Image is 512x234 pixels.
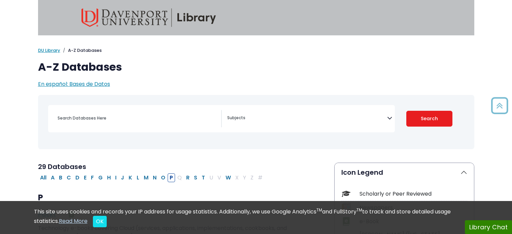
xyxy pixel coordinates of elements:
[38,193,326,203] h3: P
[168,173,175,182] button: Filter Results P
[142,173,150,182] button: Filter Results M
[54,113,221,123] input: Search database by title or keyword
[105,173,113,182] button: Filter Results H
[34,208,478,227] div: This site uses cookies and records your IP address for usage statistics. Additionally, we use Goo...
[65,173,73,182] button: Filter Results C
[489,100,510,111] a: Back to Top
[224,173,233,182] button: Filter Results W
[82,173,89,182] button: Filter Results E
[38,47,60,54] a: DU Library
[335,163,474,182] button: Icon Legend
[96,173,105,182] button: Filter Results G
[192,173,199,182] button: Filter Results S
[135,173,141,182] button: Filter Results L
[81,8,216,27] img: Davenport University Library
[342,189,351,198] img: Icon Scholarly or Peer Reviewed
[465,220,512,234] button: Library Chat
[119,173,126,182] button: Filter Results J
[89,173,96,182] button: Filter Results F
[406,111,452,127] button: Submit for Search Results
[113,173,118,182] button: Filter Results I
[93,216,107,227] button: Close
[38,173,265,181] div: Alpha-list to filter by first letter of database name
[57,173,64,182] button: Filter Results B
[60,47,102,54] li: A-Z Databases
[356,207,362,213] sup: TM
[38,47,474,54] nav: breadcrumb
[227,116,387,121] textarea: Search
[316,207,322,213] sup: TM
[38,80,110,88] a: En español: Bases de Datos
[73,173,81,182] button: Filter Results D
[38,173,48,182] button: All
[200,173,207,182] button: Filter Results T
[127,173,134,182] button: Filter Results K
[59,217,88,225] a: Read More
[38,162,86,171] span: 29 Databases
[49,173,57,182] button: Filter Results A
[38,95,474,149] nav: Search filters
[151,173,159,182] button: Filter Results N
[360,190,467,198] div: Scholarly or Peer Reviewed
[159,173,167,182] button: Filter Results O
[184,173,192,182] button: Filter Results R
[38,61,474,73] h1: A-Z Databases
